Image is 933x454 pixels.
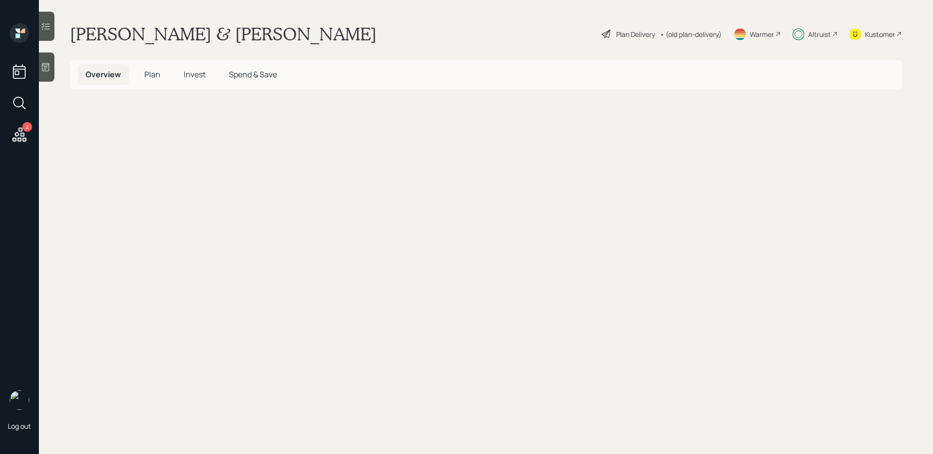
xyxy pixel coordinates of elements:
[144,69,160,80] span: Plan
[8,421,31,431] div: Log out
[229,69,277,80] span: Spend & Save
[22,122,32,132] div: 2
[750,29,774,39] div: Warmer
[616,29,655,39] div: Plan Delivery
[10,390,29,410] img: sami-boghos-headshot.png
[865,29,895,39] div: Kustomer
[70,23,377,45] h1: [PERSON_NAME] & [PERSON_NAME]
[86,69,121,80] span: Overview
[660,29,722,39] div: • (old plan-delivery)
[808,29,831,39] div: Altruist
[184,69,206,80] span: Invest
